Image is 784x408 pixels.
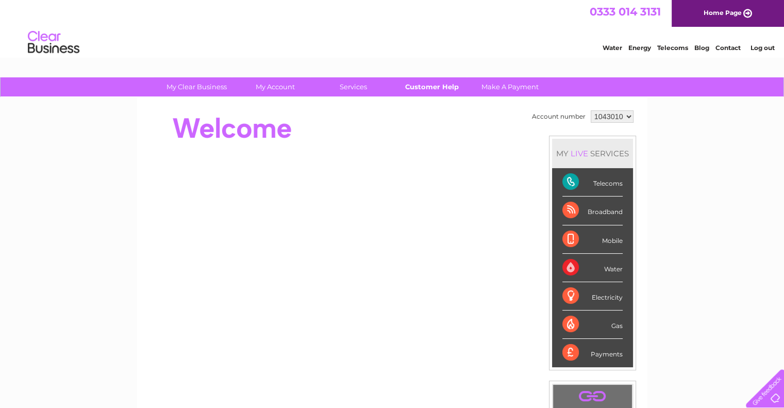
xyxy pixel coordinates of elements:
[590,5,661,18] a: 0333 014 3131
[562,311,623,339] div: Gas
[529,108,588,125] td: Account number
[389,77,474,96] a: Customer Help
[556,387,629,405] a: .
[628,44,651,52] a: Energy
[562,282,623,311] div: Electricity
[657,44,688,52] a: Telecoms
[552,139,633,168] div: MY SERVICES
[715,44,741,52] a: Contact
[569,149,590,158] div: LIVE
[562,339,623,367] div: Payments
[562,225,623,254] div: Mobile
[149,6,636,50] div: Clear Business is a trading name of Verastar Limited (registered in [GEOGRAPHIC_DATA] No. 3667643...
[311,77,396,96] a: Services
[750,44,774,52] a: Log out
[694,44,709,52] a: Blog
[562,168,623,197] div: Telecoms
[562,197,623,225] div: Broadband
[27,27,80,58] img: logo.png
[232,77,318,96] a: My Account
[468,77,553,96] a: Make A Payment
[603,44,622,52] a: Water
[154,77,239,96] a: My Clear Business
[562,254,623,282] div: Water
